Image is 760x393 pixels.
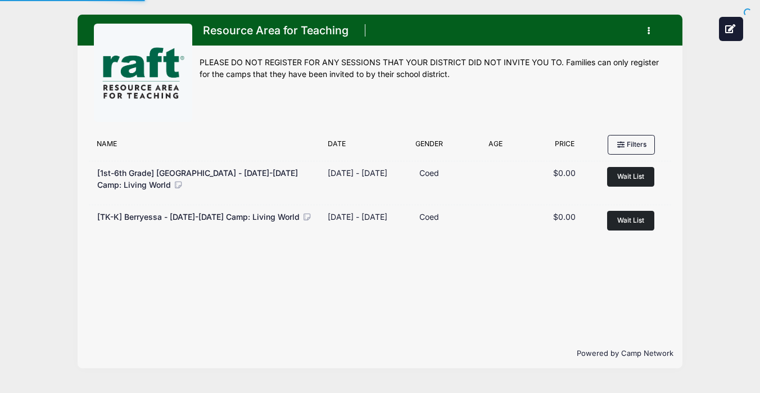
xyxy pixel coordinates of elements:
[200,57,666,80] div: PLEASE DO NOT REGISTER FOR ANY SESSIONS THAT YOUR DISTRICT DID NOT INVITE YOU TO. Families can on...
[322,139,397,155] div: Date
[461,139,530,155] div: Age
[87,348,673,359] p: Powered by Camp Network
[419,168,439,178] span: Coed
[553,212,576,222] span: $0.00
[607,167,654,187] button: Wait List
[617,216,644,224] span: Wait List
[328,167,387,179] div: [DATE] - [DATE]
[607,211,654,231] button: Wait List
[553,168,576,178] span: $0.00
[419,212,439,222] span: Coed
[608,135,655,154] button: Filters
[200,21,352,40] h1: Resource Area for Teaching
[91,139,322,155] div: Name
[530,139,599,155] div: Price
[97,168,298,189] span: [1st-6th Grade] [GEOGRAPHIC_DATA] - [DATE]-[DATE] Camp: Living World
[617,172,644,180] span: Wait List
[97,212,300,222] span: [TK-K] Berryessa - [DATE]-[DATE] Camp: Living World
[397,139,461,155] div: Gender
[101,31,185,115] img: logo
[328,211,387,223] div: [DATE] - [DATE]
